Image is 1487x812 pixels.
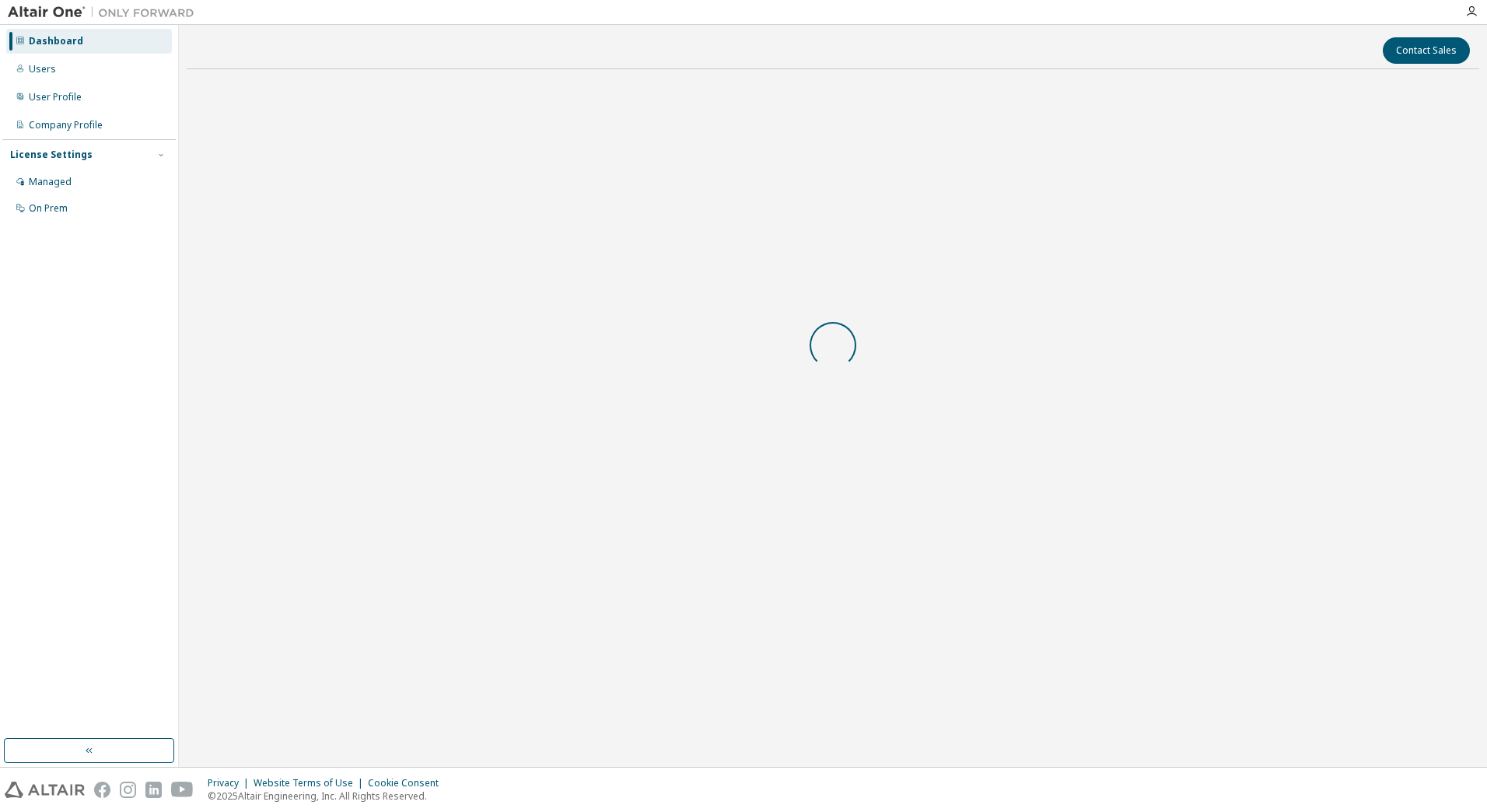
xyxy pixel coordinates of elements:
[29,35,83,47] div: Dashboard
[29,202,68,215] div: On Prem
[208,789,448,803] p: © 2025 Altair Engineering, Inc. All Rights Reserved.
[1383,37,1470,64] button: Contact Sales
[171,782,194,798] img: youtube.svg
[254,777,368,789] div: Website Terms of Use
[8,5,202,20] img: Altair One
[208,777,254,789] div: Privacy
[145,782,162,798] img: linkedin.svg
[120,782,136,798] img: instagram.svg
[368,777,448,789] div: Cookie Consent
[29,91,82,103] div: User Profile
[29,119,103,131] div: Company Profile
[29,63,56,75] div: Users
[5,782,85,798] img: altair_logo.svg
[10,149,93,161] div: License Settings
[29,176,72,188] div: Managed
[94,782,110,798] img: facebook.svg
